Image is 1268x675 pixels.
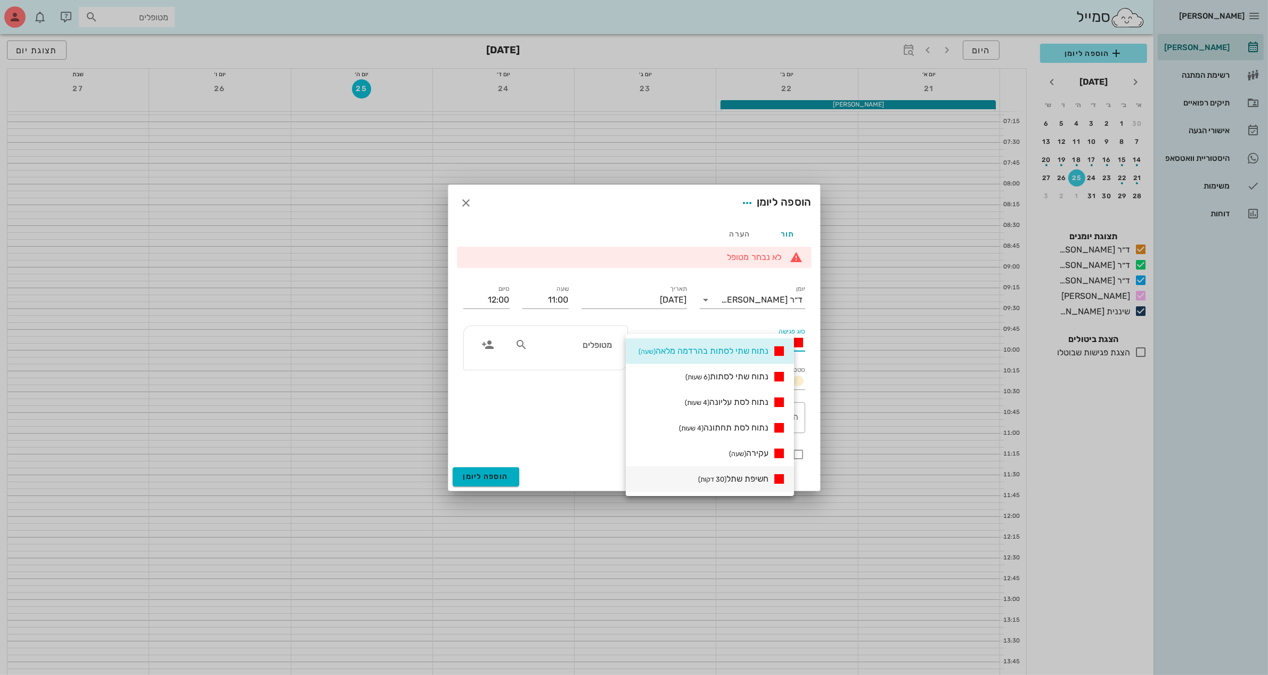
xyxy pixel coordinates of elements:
small: (4 שעות) [679,424,703,432]
small: (שעה) [729,450,746,458]
label: סוג פגישה [779,328,805,336]
button: הוספה ליומן [453,467,519,486]
span: חשיפת שתל [698,474,768,484]
span: נתוח שתי לסתות [685,371,768,381]
div: סוג פגישהנתוח שתי לסתות בהרדמה מלאה [641,334,805,351]
div: תור [764,221,812,247]
small: (6 שעות) [685,373,710,381]
small: (4 שעות) [685,399,709,406]
span: נתוח לסת עליונה [685,397,768,407]
label: שעה [557,285,569,293]
div: סטטוסתור נקבע [641,372,805,389]
small: (שעה) [639,347,656,355]
li: לא נבחר מטופל [478,251,782,263]
small: (30 דקות) [698,475,726,483]
label: סיום [498,285,510,293]
span: הוספה ליומן [463,472,509,481]
div: ד״ר [PERSON_NAME] [722,295,803,305]
label: תאריך [670,285,687,293]
label: סטטוס [788,366,805,374]
div: יומןד״ר [PERSON_NAME] [700,291,805,308]
div: הוספה ליומן [738,193,812,213]
div: הערה [716,221,764,247]
span: נתוח שתי לסתות בהרדמה מלאה [639,346,768,356]
span: נתוח לסת תחתונה [679,422,768,433]
span: עקירה [729,448,768,458]
label: יומן [796,285,805,293]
